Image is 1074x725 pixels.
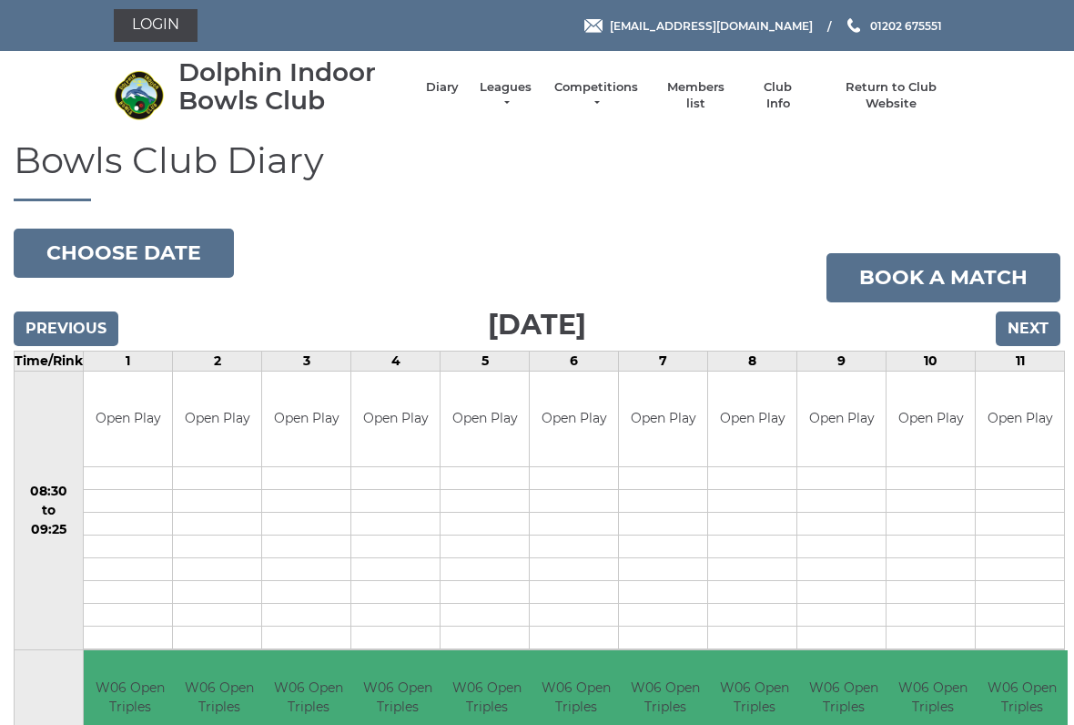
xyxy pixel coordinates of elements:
td: 5 [441,351,530,371]
a: Members list [657,79,733,112]
img: Dolphin Indoor Bowls Club [114,70,164,120]
a: Book a match [826,253,1060,302]
td: 3 [262,351,351,371]
a: Competitions [552,79,640,112]
input: Next [996,311,1060,346]
td: 6 [530,351,619,371]
a: Club Info [752,79,805,112]
td: 9 [797,351,887,371]
button: Choose date [14,229,234,278]
span: 01202 675551 [870,18,942,32]
a: Phone us 01202 675551 [845,17,942,35]
a: Login [114,9,198,42]
a: Email [EMAIL_ADDRESS][DOMAIN_NAME] [584,17,813,35]
div: Dolphin Indoor Bowls Club [178,58,408,115]
td: 10 [887,351,976,371]
a: Diary [426,79,459,96]
td: Open Play [84,372,172,467]
td: Open Play [441,372,529,467]
td: Open Play [797,372,886,467]
td: Open Play [976,372,1064,467]
td: Open Play [262,372,350,467]
img: Phone us [847,18,860,33]
td: 1 [84,351,173,371]
td: 4 [351,351,441,371]
span: [EMAIL_ADDRESS][DOMAIN_NAME] [610,18,813,32]
td: Open Play [530,372,618,467]
td: Open Play [619,372,707,467]
img: Email [584,19,603,33]
td: 08:30 to 09:25 [15,371,84,650]
a: Return to Club Website [823,79,960,112]
td: Time/Rink [15,351,84,371]
td: 7 [619,351,708,371]
td: Open Play [351,372,440,467]
td: 8 [708,351,797,371]
td: Open Play [887,372,975,467]
td: Open Play [708,372,796,467]
input: Previous [14,311,118,346]
td: Open Play [173,372,261,467]
td: 2 [173,351,262,371]
td: 11 [976,351,1065,371]
a: Leagues [477,79,534,112]
h1: Bowls Club Diary [14,140,1060,201]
